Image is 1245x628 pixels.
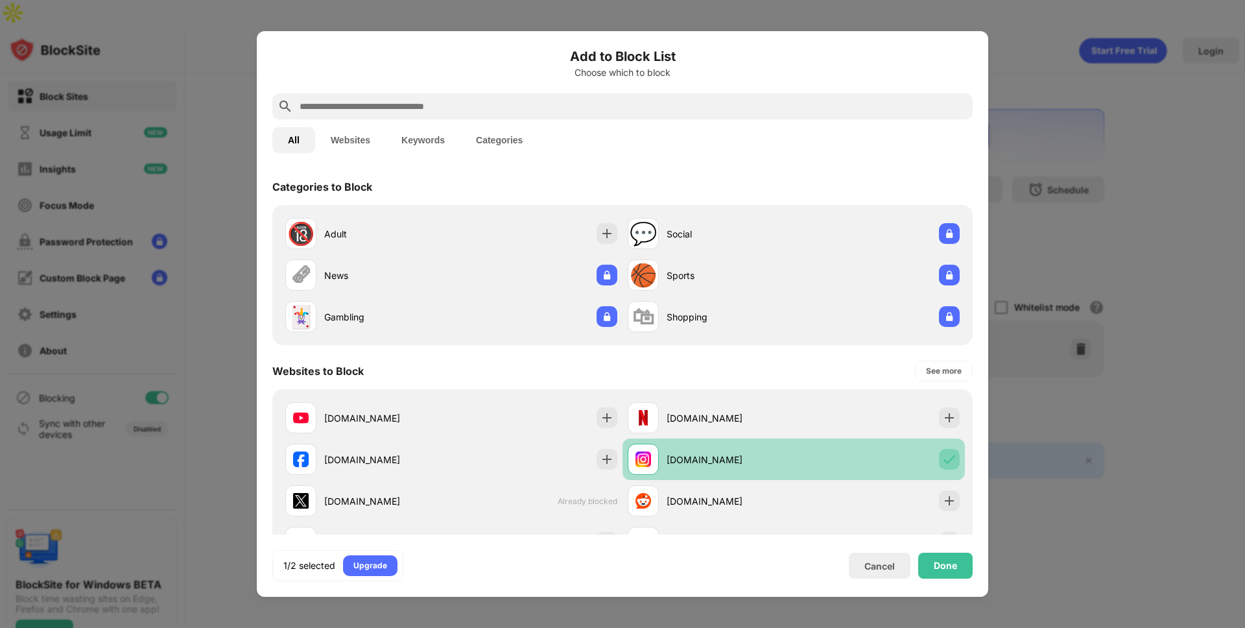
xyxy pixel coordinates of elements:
[287,304,314,330] div: 🃏
[272,180,372,193] div: Categories to Block
[324,411,451,425] div: [DOMAIN_NAME]
[290,262,312,289] div: 🗞
[632,304,654,330] div: 🛍
[272,67,973,78] div: Choose which to block
[667,310,794,324] div: Shopping
[667,494,794,508] div: [DOMAIN_NAME]
[324,453,451,466] div: [DOMAIN_NAME]
[278,99,293,114] img: search.svg
[272,127,315,153] button: All
[287,221,314,247] div: 🔞
[630,221,657,247] div: 💬
[635,410,651,426] img: favicons
[667,227,794,241] div: Social
[864,561,895,572] div: Cancel
[324,310,451,324] div: Gambling
[630,262,657,289] div: 🏀
[353,559,387,572] div: Upgrade
[667,269,794,282] div: Sports
[293,452,309,467] img: favicons
[667,411,794,425] div: [DOMAIN_NAME]
[324,227,451,241] div: Adult
[272,47,973,66] h6: Add to Block List
[324,494,451,508] div: [DOMAIN_NAME]
[934,561,957,571] div: Done
[926,365,962,378] div: See more
[460,127,538,153] button: Categories
[283,559,335,572] div: 1/2 selected
[324,269,451,282] div: News
[667,453,794,466] div: [DOMAIN_NAME]
[558,496,617,506] span: Already blocked
[293,493,309,509] img: favicons
[293,410,309,426] img: favicons
[315,127,386,153] button: Websites
[386,127,460,153] button: Keywords
[635,493,651,509] img: favicons
[635,452,651,467] img: favicons
[272,365,364,378] div: Websites to Block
